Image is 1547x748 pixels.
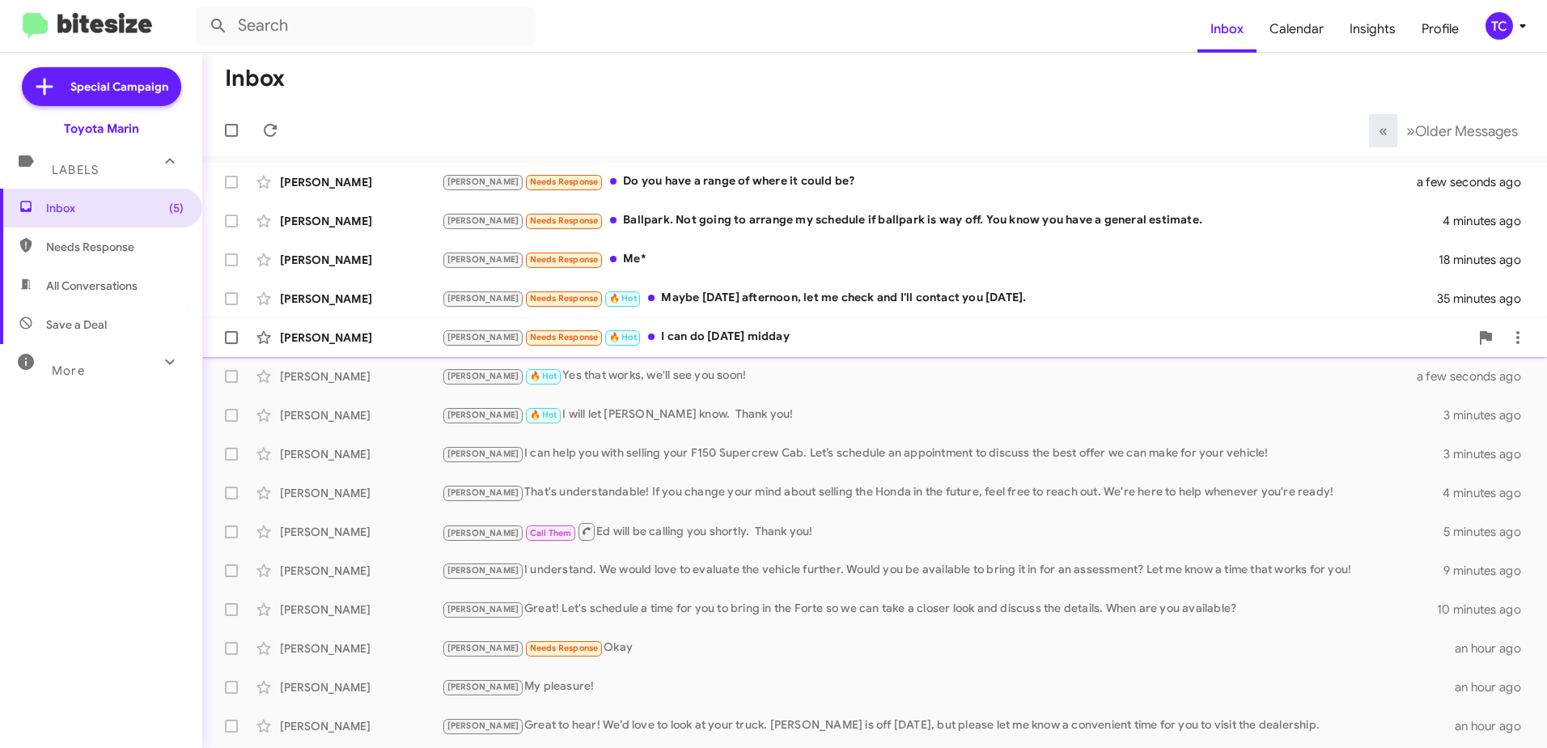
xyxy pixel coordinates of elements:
[447,643,519,653] span: [PERSON_NAME]
[530,215,599,226] span: Needs Response
[530,293,599,304] span: Needs Response
[70,79,168,95] span: Special Campaign
[1443,213,1534,229] div: 4 minutes ago
[1437,291,1534,307] div: 35 minutes ago
[280,407,442,423] div: [PERSON_NAME]
[609,293,637,304] span: 🔥 Hot
[64,121,139,137] div: Toyota Marin
[1379,121,1388,141] span: «
[442,406,1443,424] div: I will let [PERSON_NAME] know. Thank you!
[1455,640,1534,657] div: an hour ago
[1409,6,1472,53] a: Profile
[1415,122,1518,140] span: Older Messages
[280,485,442,501] div: [PERSON_NAME]
[1443,524,1534,540] div: 5 minutes ago
[442,716,1455,735] div: Great to hear! We’d love to look at your truck. [PERSON_NAME] is off [DATE], but please let me kn...
[1369,114,1397,147] button: Previous
[530,176,599,187] span: Needs Response
[1437,368,1534,385] div: a few seconds ago
[46,200,184,216] span: Inbox
[530,410,557,420] span: 🔥 Hot
[22,67,181,106] a: Special Campaign
[280,679,442,695] div: [PERSON_NAME]
[46,239,184,255] span: Needs Response
[280,368,442,385] div: [PERSON_NAME]
[1406,121,1415,141] span: »
[1437,601,1534,618] div: 10 minutes ago
[1197,6,1257,53] a: Inbox
[1455,718,1534,734] div: an hour ago
[447,720,519,731] span: [PERSON_NAME]
[447,332,519,342] span: [PERSON_NAME]
[442,328,1469,346] div: I can do [DATE] midday
[447,448,519,459] span: [PERSON_NAME]
[280,291,442,307] div: [PERSON_NAME]
[1443,563,1534,579] div: 9 minutes ago
[447,682,519,692] span: [PERSON_NAME]
[447,487,519,498] span: [PERSON_NAME]
[1370,114,1528,147] nav: Page navigation example
[442,444,1443,463] div: I can help you with selling your F150 Supercrew Cab. Let’s schedule an appointment to discuss the...
[447,215,519,226] span: [PERSON_NAME]
[1472,12,1529,40] button: TC
[447,604,519,614] span: [PERSON_NAME]
[530,528,572,538] span: Call Them
[609,332,637,342] span: 🔥 Hot
[280,524,442,540] div: [PERSON_NAME]
[1439,252,1534,268] div: 18 minutes ago
[530,332,599,342] span: Needs Response
[1337,6,1409,53] a: Insights
[447,371,519,381] span: [PERSON_NAME]
[46,317,107,333] span: Save a Deal
[280,446,442,462] div: [PERSON_NAME]
[447,176,519,187] span: [PERSON_NAME]
[280,640,442,657] div: [PERSON_NAME]
[1443,485,1534,501] div: 4 minutes ago
[1437,174,1534,190] div: a few seconds ago
[530,643,599,653] span: Needs Response
[1443,446,1534,462] div: 3 minutes ago
[280,601,442,618] div: [PERSON_NAME]
[442,211,1443,230] div: Ballpark. Not going to arrange my schedule if ballpark is way off. You know you have a general es...
[280,329,442,346] div: [PERSON_NAME]
[447,410,519,420] span: [PERSON_NAME]
[1397,114,1528,147] button: Next
[442,172,1437,191] div: Do you have a range of where it could be?
[280,563,442,579] div: [PERSON_NAME]
[447,254,519,265] span: [PERSON_NAME]
[169,200,184,216] span: (5)
[52,163,99,177] span: Labels
[447,528,519,538] span: [PERSON_NAME]
[442,678,1455,696] div: My pleasure!
[442,639,1455,657] div: Okay
[530,371,557,381] span: 🔥 Hot
[1257,6,1337,53] a: Calendar
[46,278,138,294] span: All Conversations
[530,254,599,265] span: Needs Response
[442,561,1443,580] div: I understand. We would love to evaluate the vehicle further. Would you be available to bring it i...
[280,252,442,268] div: [PERSON_NAME]
[280,213,442,229] div: [PERSON_NAME]
[442,521,1443,542] div: Ed will be calling you shortly. Thank you!
[225,66,285,91] h1: Inbox
[52,363,85,378] span: More
[442,367,1437,385] div: Yes that works, we'll see you soon!
[280,718,442,734] div: [PERSON_NAME]
[1486,12,1513,40] div: TC
[196,6,536,45] input: Search
[1455,679,1534,695] div: an hour ago
[280,174,442,190] div: [PERSON_NAME]
[442,600,1437,618] div: Great! Let's schedule a time for you to bring in the Forte so we can take a closer look and discu...
[447,565,519,576] span: [PERSON_NAME]
[442,289,1437,308] div: Maybe [DATE] afternoon, let me check and I'll contact you [DATE].
[1443,407,1534,423] div: 3 minutes ago
[442,483,1443,502] div: That's understandable! If you change your mind about selling the Honda in the future, feel free t...
[447,293,519,304] span: [PERSON_NAME]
